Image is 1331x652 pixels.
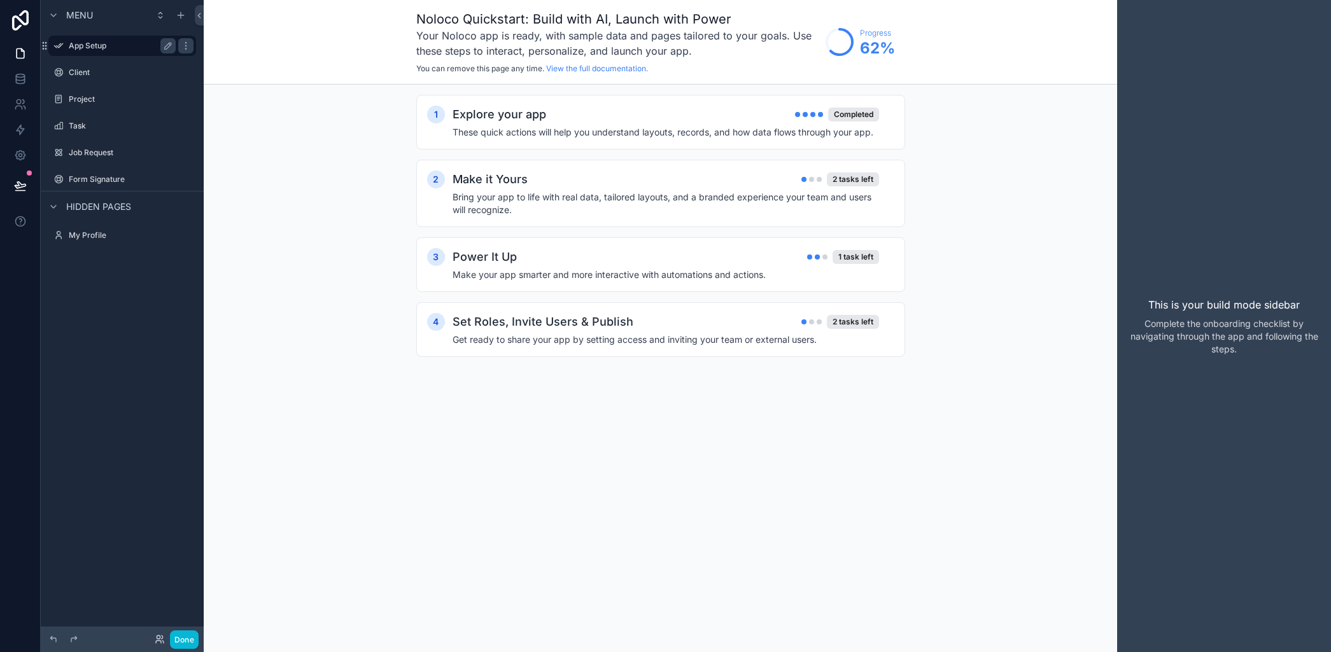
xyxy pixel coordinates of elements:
label: Task [69,121,194,131]
a: Form Signature [48,169,196,190]
a: View the full documentation. [546,64,648,73]
a: Project [48,89,196,109]
label: Client [69,67,194,78]
label: My Profile [69,230,194,240]
button: Done [170,630,199,649]
p: Complete the onboarding checklist by navigating through the app and following the steps. [1127,317,1321,356]
h1: Noloco Quickstart: Build with AI, Launch with Power [416,10,819,28]
span: Hidden pages [66,200,131,213]
span: Menu [66,9,93,22]
a: Client [48,62,196,83]
a: Task [48,116,196,136]
label: App Setup [69,41,171,51]
span: You can remove this page any time. [416,64,544,73]
a: App Setup [48,36,196,56]
label: Job Request [69,148,194,158]
a: My Profile [48,225,196,246]
label: Form Signature [69,174,194,184]
a: Job Request [48,142,196,163]
h3: Your Noloco app is ready, with sample data and pages tailored to your goals. Use these steps to i... [416,28,819,59]
span: 62 % [860,38,895,59]
p: This is your build mode sidebar [1148,297,1300,312]
span: Progress [860,28,895,38]
label: Project [69,94,194,104]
